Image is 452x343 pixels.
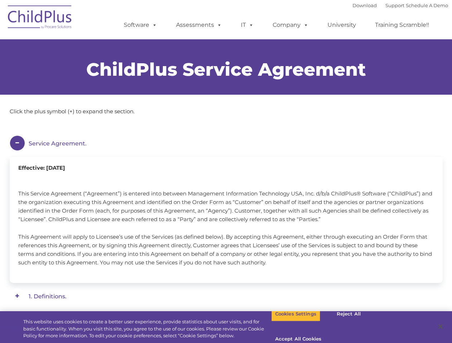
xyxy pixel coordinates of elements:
button: Cookies Settings [271,307,320,322]
a: Assessments [169,18,229,32]
div: This website uses cookies to create a better user experience, provide statistics about user visit... [23,318,271,339]
span: 1. Definitions. [29,293,67,300]
img: ChildPlus by Procare Solutions [4,0,76,36]
a: University [320,18,363,32]
p: This Agreement will apply to Licensee’s use of the Services (as defined below). By accepting this... [18,233,434,267]
button: Close [433,319,448,334]
button: Reject All [326,307,371,322]
p: Click the plus symbol (+) to expand the section. [10,107,443,116]
font: | [353,3,448,8]
a: Training Scramble!! [368,18,436,32]
b: Effective: [DATE] [18,164,65,171]
span: ChildPlus Service Agreement [86,59,366,80]
a: Download [353,3,377,8]
a: Software [117,18,164,32]
a: Schedule A Demo [406,3,448,8]
p: This Service Agreement (“Agreement”) is entered into between Management Information Technology US... [18,189,434,224]
a: Support [385,3,404,8]
span: Service Agreement. [29,140,87,147]
a: IT [234,18,261,32]
a: Company [266,18,316,32]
